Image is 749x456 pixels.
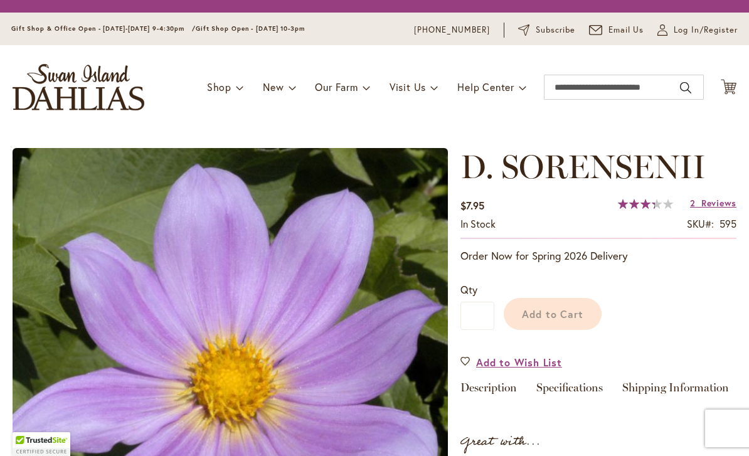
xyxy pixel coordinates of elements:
[13,64,144,110] a: store logo
[315,80,358,93] span: Our Farm
[460,217,496,230] span: In stock
[460,217,496,231] div: Availability
[196,24,305,33] span: Gift Shop Open - [DATE] 10-3pm
[690,197,736,209] a: 2 Reviews
[207,80,231,93] span: Shop
[460,248,736,263] p: Order Now for Spring 2026 Delivery
[589,24,644,36] a: Email Us
[476,355,562,369] span: Add to Wish List
[674,24,738,36] span: Log In/Register
[9,411,45,447] iframe: Launch Accessibility Center
[618,199,673,209] div: 67%
[460,355,562,369] a: Add to Wish List
[680,78,691,98] button: Search
[608,24,644,36] span: Email Us
[390,80,426,93] span: Visit Us
[622,382,729,400] a: Shipping Information
[460,432,541,452] strong: Great with...
[414,24,490,36] a: [PHONE_NUMBER]
[720,217,736,231] div: 595
[11,24,196,33] span: Gift Shop & Office Open - [DATE]-[DATE] 9-4:30pm /
[536,24,575,36] span: Subscribe
[536,382,603,400] a: Specifications
[460,382,517,400] a: Description
[701,197,736,209] span: Reviews
[657,24,738,36] a: Log In/Register
[460,382,736,400] div: Detailed Product Info
[457,80,514,93] span: Help Center
[460,283,477,296] span: Qty
[460,147,706,186] span: D. SORENSENII
[690,197,696,209] span: 2
[687,217,714,230] strong: SKU
[460,199,484,212] span: $7.95
[263,80,284,93] span: New
[518,24,575,36] a: Subscribe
